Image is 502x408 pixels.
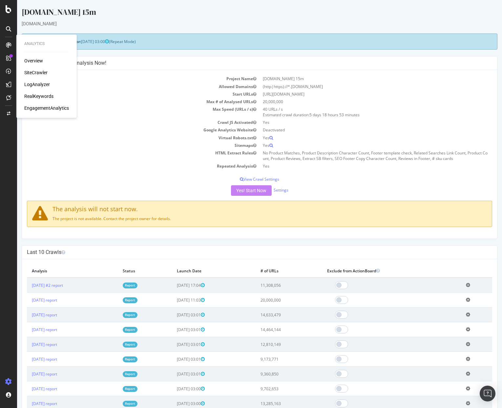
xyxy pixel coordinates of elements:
a: Report [106,356,120,362]
a: [DATE] report [15,371,40,377]
td: No Product Matches, Product Description Character Count, Footer template check, Related Searches ... [242,149,475,162]
a: LogAnalyzer [24,81,50,88]
div: [DOMAIN_NAME] 15m [5,7,480,20]
td: 9,702,653 [239,381,305,396]
a: Report [106,327,120,332]
a: [DATE] report [15,297,40,303]
td: Crawl JS Activated [10,119,242,126]
td: Yes [242,119,475,126]
a: Report [106,342,120,347]
td: 9,360,850 [239,367,305,381]
a: [DATE] report [15,327,40,332]
th: # of URLs [239,264,305,278]
td: 9,173,771 [239,352,305,367]
td: Google Analytics Website [10,126,242,134]
span: [DATE] 03:01 [160,342,188,347]
td: [DOMAIN_NAME] 15m [242,75,475,82]
th: Exclude from ActionBoard [305,264,444,278]
div: (Repeat Mode) [5,34,480,50]
a: Report [106,283,120,288]
td: 11,308,056 [239,278,305,293]
a: Report [106,401,120,406]
span: [DATE] 17:04 [160,283,188,288]
td: 14,633,479 [239,307,305,322]
span: [DATE] 03:01 [160,356,188,362]
td: Virtual Robots.txt [10,134,242,142]
strong: Next Launch Scheduled for: [10,39,64,44]
td: Yes [242,134,475,142]
td: Allowed Domains [10,83,242,90]
p: The project is not available. Contact the project owner for details. [15,216,470,221]
span: [DATE] 03:01 [160,371,188,377]
td: HTML Extract Rules [10,149,242,162]
a: SiteCrawler [24,69,48,76]
a: [DATE] report [15,342,40,347]
a: [DATE] report [15,386,40,392]
span: [DATE] 03:01 [160,312,188,318]
td: Project Name [10,75,242,82]
a: Report [106,371,120,377]
td: Start URLs [10,90,242,98]
span: 5 days 18 hours 53 minutes [292,112,343,118]
span: [DATE] 03:00 [64,39,92,44]
td: 20,000,000 [242,98,475,105]
td: (http|https)://*.[DOMAIN_NAME] [242,83,475,90]
span: [DATE] 03:00 [160,401,188,406]
td: [URL][DOMAIN_NAME] [242,90,475,98]
a: [DATE] #2 report [15,283,46,288]
td: 40 URLs / s Estimated crawl duration: [242,105,475,119]
a: [DATE] report [15,401,40,406]
a: Overview [24,57,43,64]
td: Yes [242,162,475,170]
span: [DATE] 03:00 [160,386,188,392]
a: Report [106,386,120,392]
th: Status [101,264,155,278]
td: 14,464,144 [239,322,305,337]
th: Analysis [10,264,101,278]
div: Open Intercom Messenger [480,386,495,401]
td: Max # of Analysed URLs [10,98,242,105]
div: [DOMAIN_NAME] [5,20,480,27]
h4: Last 10 Crawls [10,249,475,256]
td: Deactivated [242,126,475,134]
span: [DATE] 11:03 [160,297,188,303]
th: Launch Date [155,264,238,278]
span: [DATE] 03:01 [160,327,188,332]
td: 12,810,149 [239,337,305,352]
a: Settings [257,188,271,193]
div: Analytics [24,41,69,47]
td: Sitemaps [10,142,242,149]
h4: Configure your New Analysis Now! [10,60,475,66]
td: Yes [242,142,475,149]
a: [DATE] report [15,356,40,362]
td: Max Speed (URLs / s) [10,105,242,119]
a: EngagementAnalytics [24,105,69,111]
td: 20,000,000 [239,293,305,307]
h4: The analysis will not start now. [15,206,470,213]
a: Report [106,312,120,318]
a: [DATE] report [15,312,40,318]
td: Repeated Analysis [10,162,242,170]
a: Report [106,297,120,303]
p: View Crawl Settings [10,176,475,182]
a: RealKeywords [24,93,53,100]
